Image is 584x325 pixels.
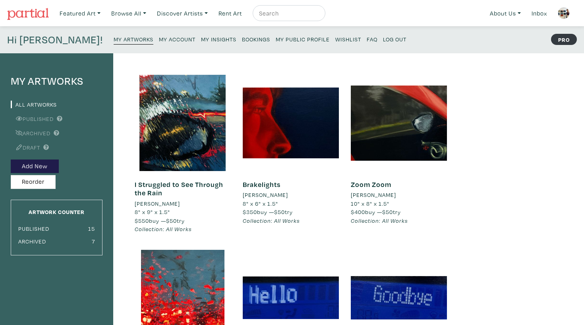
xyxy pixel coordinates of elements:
a: Wishlist [335,33,361,44]
span: buy — try [135,217,185,224]
a: Browse All [108,5,150,21]
span: buy — try [351,208,401,216]
em: Collection: All Works [135,225,192,233]
small: My Artworks [114,35,153,43]
a: Featured Art [56,5,104,21]
small: My Account [159,35,195,43]
small: FAQ [367,35,377,43]
span: $50 [382,208,393,216]
a: About Us [486,5,524,21]
a: My Public Profile [276,33,330,44]
a: I Struggled to See Through the Rain [135,180,223,198]
a: My Account [159,33,195,44]
span: 8" x 6" x 1.5" [243,200,278,207]
a: [PERSON_NAME] [351,191,447,199]
a: Brakelights [243,180,280,189]
a: Rent Art [215,5,246,21]
a: Archived [11,129,50,137]
a: All Artworks [11,101,57,108]
span: $400 [351,208,365,216]
a: [PERSON_NAME] [135,199,231,208]
small: Log Out [383,35,406,43]
small: 15 [88,225,95,232]
a: My Insights [201,33,236,44]
small: My Insights [201,35,236,43]
span: $550 [135,217,149,224]
img: phpThumb.php [558,7,570,19]
small: Archived [18,237,46,245]
span: 8" x 9" x 1.5" [135,208,170,216]
li: [PERSON_NAME] [351,191,396,199]
strong: PRO [551,34,577,45]
span: buy — try [243,208,293,216]
li: [PERSON_NAME] [243,191,288,199]
a: [PERSON_NAME] [243,191,339,199]
button: Reorder [11,175,56,189]
span: $50 [274,208,285,216]
input: Search [258,8,318,18]
a: Inbox [528,5,551,21]
li: [PERSON_NAME] [135,199,180,208]
h4: Hi [PERSON_NAME]! [7,33,103,46]
small: Wishlist [335,35,361,43]
a: Draft [11,144,40,151]
a: Zoom Zoom [351,180,391,189]
a: Discover Artists [153,5,211,21]
a: My Artworks [114,33,153,45]
em: Collection: All Works [243,217,300,224]
span: $50 [166,217,177,224]
a: Published [11,115,54,123]
span: 10" x 8" x 1.5" [351,200,389,207]
h4: My Artworks [11,75,102,88]
a: Log Out [383,33,406,44]
small: 7 [92,237,95,245]
a: FAQ [367,33,377,44]
small: Published [18,225,49,232]
small: My Public Profile [276,35,330,43]
span: $350 [243,208,257,216]
button: Add New [11,160,59,173]
em: Collection: All Works [351,217,408,224]
a: Bookings [242,33,270,44]
small: Artwork Counter [29,208,85,216]
small: Bookings [242,35,270,43]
